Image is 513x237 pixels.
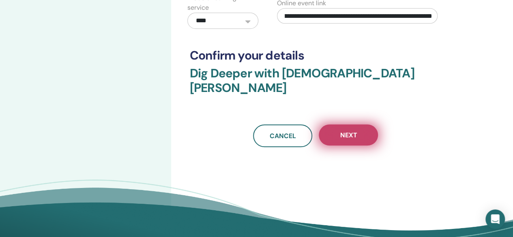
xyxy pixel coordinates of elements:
[190,66,442,105] h3: Dig Deeper with [DEMOGRAPHIC_DATA][PERSON_NAME]
[340,131,357,139] span: Next
[270,132,296,140] span: Cancel
[319,124,378,145] button: Next
[253,124,312,147] a: Cancel
[190,48,442,63] h3: Confirm your details
[485,209,505,229] div: Open Intercom Messenger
